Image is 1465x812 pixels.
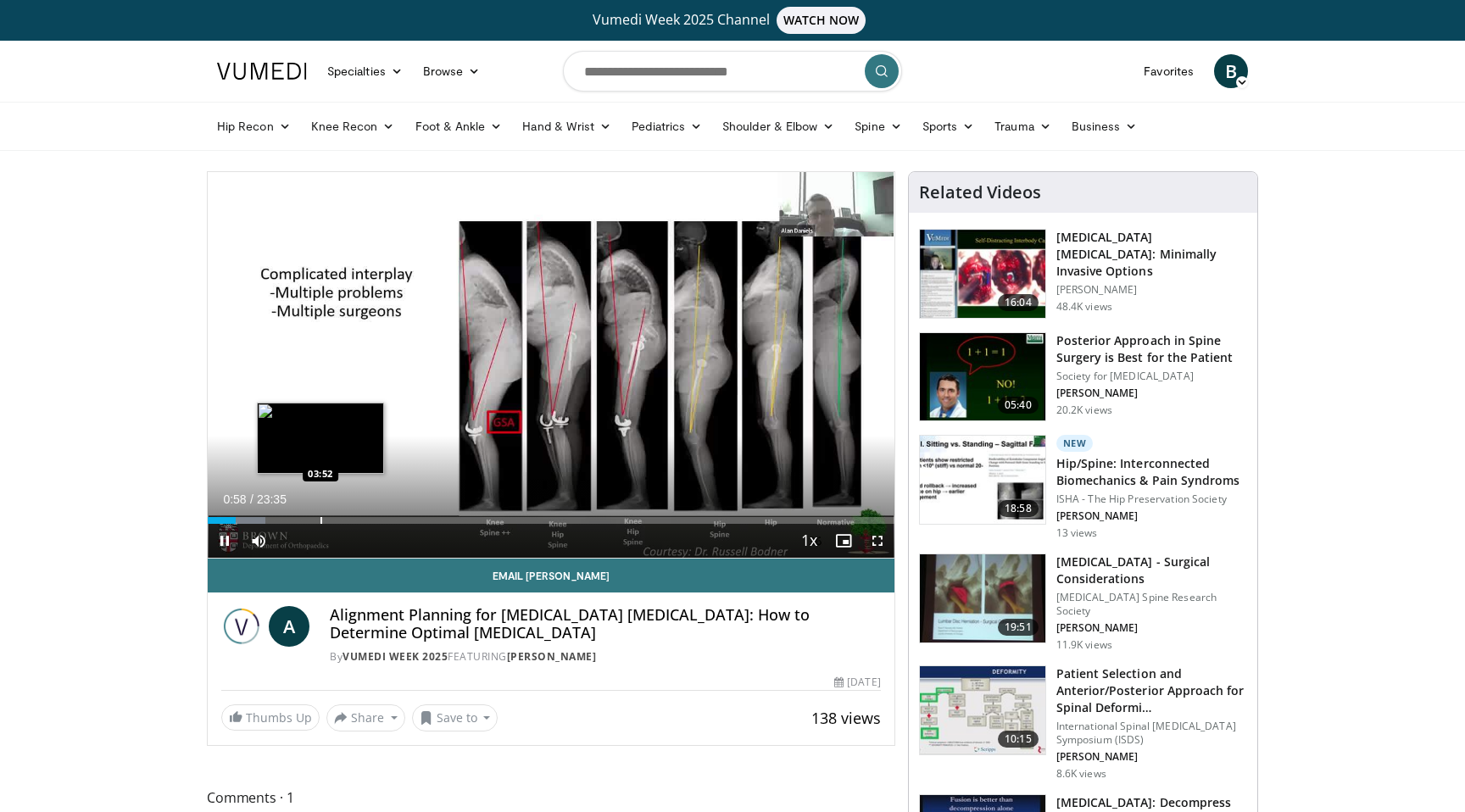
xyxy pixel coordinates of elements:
img: beefc228-5859-4966-8bc6-4c9aecbbf021.150x105_q85_crop-smart_upscale.jpg [920,666,1045,754]
img: 3b6f0384-b2b2-4baa-b997-2e524ebddc4b.150x105_q85_crop-smart_upscale.jpg [920,333,1045,421]
div: By FEATURING [330,649,881,665]
p: [MEDICAL_DATA] Spine Research Society [1056,591,1247,618]
span: 10:15 [998,731,1039,748]
a: Email [PERSON_NAME] [208,559,894,592]
a: Shoulder & Elbow [712,109,844,143]
video-js: Video Player [208,172,894,559]
button: Share [326,704,405,731]
button: Playback Rate [793,524,827,558]
div: Progress Bar [208,517,894,524]
p: ISHA - The Hip Preservation Society [1056,492,1247,506]
span: / [250,492,253,506]
p: Society for [MEDICAL_DATA] [1056,370,1247,383]
h4: Related Videos [919,182,1041,203]
p: 20.2K views [1056,403,1112,417]
span: 16:04 [998,294,1039,311]
a: Vumedi Week 2025 ChannelWATCH NOW [220,7,1245,34]
button: Pause [208,524,242,558]
p: New [1056,435,1094,452]
a: Business [1061,109,1148,143]
a: Spine [844,109,911,143]
h4: Alignment Planning for [MEDICAL_DATA] [MEDICAL_DATA]: How to Determine Optimal [MEDICAL_DATA] [330,606,881,642]
button: Enable picture-in-picture mode [827,524,861,558]
span: 19:51 [998,619,1039,636]
a: Hand & Wrist [512,109,621,143]
a: [PERSON_NAME] [507,649,597,664]
span: 138 views [811,708,881,728]
img: 9f1438f7-b5aa-4a55-ab7b-c34f90e48e66.150x105_q85_crop-smart_upscale.jpg [920,230,1045,318]
img: image.jpeg [257,403,384,474]
a: 18:58 New Hip/Spine: Interconnected Biomechanics & Pain Syndroms ISHA - The Hip Preservation Soci... [919,435,1247,540]
h3: Posterior Approach in Spine Surgery is Best for the Patient [1056,332,1247,366]
h3: Patient Selection and Anterior/Posterior Approach for Spinal Deformi… [1056,665,1247,716]
button: Fullscreen [861,524,894,558]
span: 18:58 [998,500,1039,517]
p: [PERSON_NAME] [1056,283,1247,297]
p: [PERSON_NAME] [1056,509,1247,523]
p: International Spinal [MEDICAL_DATA] Symposium (ISDS) [1056,720,1247,747]
img: VuMedi Logo [217,63,307,80]
a: Sports [912,109,985,143]
a: Foot & Ankle [405,109,513,143]
span: 23:35 [257,492,287,506]
a: Favorites [1134,54,1204,88]
a: A [269,606,309,647]
a: 19:51 [MEDICAL_DATA] - Surgical Considerations [MEDICAL_DATA] Spine Research Society [PERSON_NAME... [919,553,1247,652]
p: 48.4K views [1056,300,1112,314]
span: 05:40 [998,397,1039,414]
a: 16:04 [MEDICAL_DATA] [MEDICAL_DATA]: Minimally Invasive Options [PERSON_NAME] 48.4K views [919,229,1247,319]
a: Specialties [317,54,413,88]
p: 13 views [1056,526,1098,540]
button: Save to [412,704,499,731]
img: Vumedi Week 2025 [221,606,262,647]
h3: [MEDICAL_DATA] [MEDICAL_DATA]: Minimally Invasive Options [1056,229,1247,280]
p: [PERSON_NAME] [1056,621,1247,635]
a: Hip Recon [207,109,301,143]
p: 8.6K views [1056,767,1106,781]
img: 0bdaa4eb-40dd-479d-bd02-e24569e50eb5.150x105_q85_crop-smart_upscale.jpg [920,436,1045,524]
span: 0:58 [223,492,246,506]
button: Mute [242,524,276,558]
span: Comments 1 [207,787,895,809]
a: Browse [413,54,491,88]
a: 05:40 Posterior Approach in Spine Surgery is Best for the Patient Society for [MEDICAL_DATA] [PER... [919,332,1247,422]
span: WATCH NOW [777,7,866,34]
input: Search topics, interventions [563,51,902,92]
a: 10:15 Patient Selection and Anterior/Posterior Approach for Spinal Deformi… International Spinal ... [919,665,1247,781]
a: Knee Recon [301,109,405,143]
div: [DATE] [834,675,880,690]
p: [PERSON_NAME] [1056,387,1247,400]
a: B [1214,54,1248,88]
a: Vumedi Week 2025 [343,649,448,664]
p: [PERSON_NAME] [1056,750,1247,764]
p: 11.9K views [1056,638,1112,652]
a: Thumbs Up [221,704,320,731]
a: Trauma [984,109,1061,143]
h3: Hip/Spine: Interconnected Biomechanics & Pain Syndroms [1056,455,1247,489]
a: Pediatrics [621,109,712,143]
img: df977cbb-5756-427a-b13c-efcd69dcbbf0.150x105_q85_crop-smart_upscale.jpg [920,554,1045,642]
h3: [MEDICAL_DATA] - Surgical Considerations [1056,553,1247,587]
